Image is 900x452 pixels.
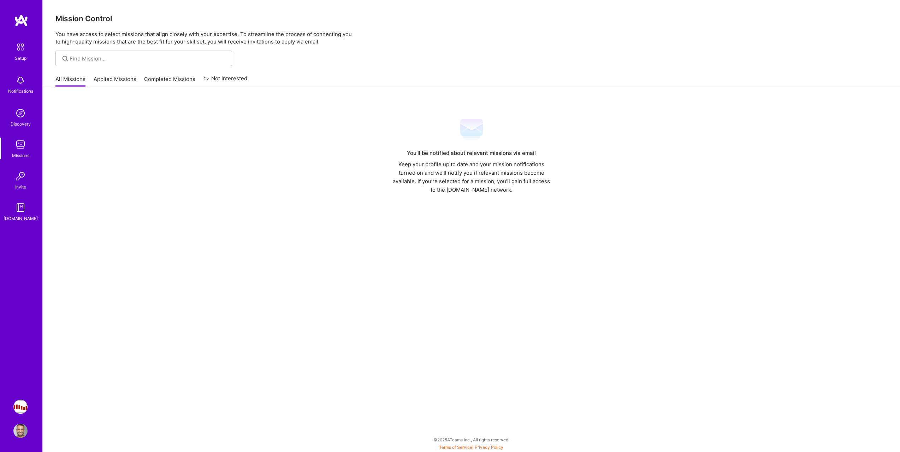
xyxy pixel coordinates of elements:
a: Terms of Service [439,445,472,450]
a: All Missions [55,75,85,87]
img: User Avatar [13,424,28,438]
div: Discovery [11,120,31,128]
img: setup [13,40,28,54]
a: Privacy Policy [475,445,503,450]
a: Not Interested [203,74,248,87]
div: You’ll be notified about relevant missions via email [390,149,553,157]
img: Steelbay.ai: AI Engineer for Multi-Agent Platform [13,400,28,414]
div: Missions [12,152,29,159]
img: logo [14,14,28,27]
img: teamwork [13,138,28,152]
img: bell [13,73,28,87]
div: Notifications [8,87,33,95]
a: Completed Missions [144,75,195,87]
p: You have access to select missions that align closely with your expertise. To streamline the proc... [55,30,887,45]
div: [DOMAIN_NAME] [4,215,38,222]
span: | [439,445,503,450]
h3: Mission Control [55,14,887,23]
i: icon SearchGrey [61,54,69,63]
img: guide book [13,201,28,215]
div: Invite [15,183,26,191]
div: Keep your profile up to date and your mission notifications turned on and we’ll notify you if rel... [390,160,553,194]
a: Steelbay.ai: AI Engineer for Multi-Agent Platform [12,400,29,414]
div: Setup [15,54,26,62]
img: Invite [13,169,28,183]
a: User Avatar [12,424,29,438]
img: discovery [13,106,28,120]
input: Find Mission... [70,55,227,62]
div: © 2025 ATeams Inc., All rights reserved. [42,431,900,448]
a: Applied Missions [94,75,136,87]
img: Mail [460,118,483,141]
